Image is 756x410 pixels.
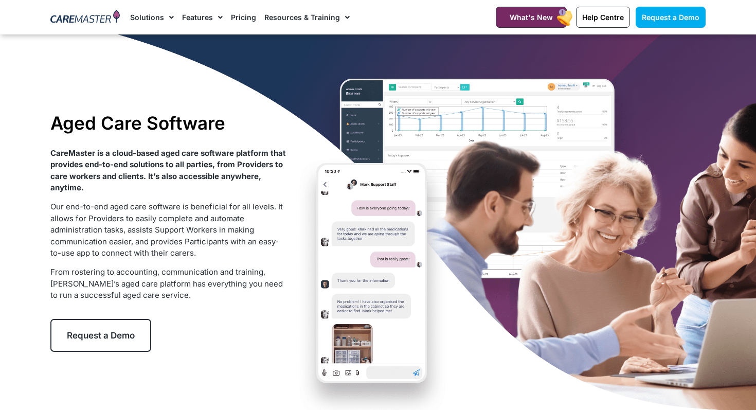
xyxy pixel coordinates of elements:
[636,7,706,28] a: Request a Demo
[582,13,624,22] span: Help Centre
[50,112,286,134] h1: Aged Care Software
[50,319,151,352] a: Request a Demo
[50,148,286,193] strong: CareMaster is a cloud-based aged care software platform that provides end-to-end solutions to all...
[642,13,699,22] span: Request a Demo
[496,7,567,28] a: What's New
[67,330,135,341] span: Request a Demo
[50,202,283,258] span: Our end-to-end aged care software is beneficial for all levels. It allows for Providers to easily...
[576,7,630,28] a: Help Centre
[50,10,120,25] img: CareMaster Logo
[50,267,283,300] span: From rostering to accounting, communication and training, [PERSON_NAME]’s aged care platform has ...
[510,13,553,22] span: What's New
